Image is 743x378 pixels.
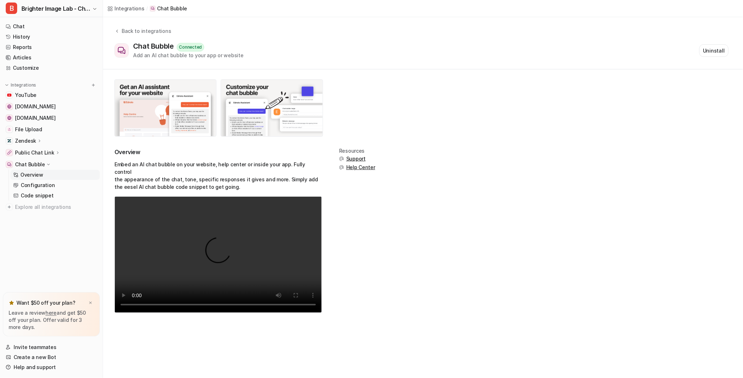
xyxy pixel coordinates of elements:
[177,43,205,51] div: Connected
[119,27,171,35] div: Back to integrations
[15,201,97,213] span: Explore all integrations
[10,170,100,180] a: Overview
[7,116,11,120] img: shop.brighterimagelab.com
[3,202,100,212] a: Explore all integrations
[21,4,91,14] span: Brighter Image Lab - Chat
[45,310,57,316] a: here
[346,155,366,162] span: Support
[150,5,187,12] a: Chat Bubble
[6,203,13,211] img: explore all integrations
[10,191,100,201] a: Code snippet
[15,92,36,99] span: YouTube
[3,53,100,63] a: Articles
[91,83,96,88] img: menu_add.svg
[339,156,344,161] img: support.svg
[20,171,43,178] p: Overview
[114,196,322,313] video: Your browser does not support the video tag.
[3,63,100,73] a: Customize
[10,180,100,190] a: Configuration
[15,149,54,156] p: Public Chat Link
[114,5,145,12] div: Integrations
[346,164,375,171] span: Help Center
[114,148,322,156] h2: Overview
[11,82,36,88] p: Integrations
[7,93,11,97] img: YouTube
[133,51,244,59] div: Add an AI chat bubble to your app or website
[3,102,100,112] a: brighterimagelab.com[DOMAIN_NAME]
[3,113,100,123] a: shop.brighterimagelab.com[DOMAIN_NAME]
[4,83,9,88] img: expand menu
[114,161,322,191] p: Embed an AI chat bubble on your website, help center or inside your app. Fully control the appear...
[9,309,94,331] p: Leave a review and get $50 off your plan. Offer valid for 3 more days.
[7,127,11,132] img: File Upload
[7,104,11,109] img: brighterimagelab.com
[133,42,177,50] div: Chat Bubble
[15,126,42,133] span: File Upload
[339,165,344,170] img: support.svg
[15,137,36,144] p: Zendesk
[15,114,55,122] span: [DOMAIN_NAME]
[15,103,55,110] span: [DOMAIN_NAME]
[3,90,100,100] a: YouTubeYouTube
[3,21,100,31] a: Chat
[114,27,171,42] button: Back to integrations
[157,5,187,12] p: Chat Bubble
[88,301,93,305] img: x
[15,161,45,168] p: Chat Bubble
[339,164,375,171] button: Help Center
[6,3,17,14] span: B
[699,44,729,57] button: Uninstall
[147,5,148,12] span: /
[3,352,100,362] a: Create a new Bot
[3,362,100,372] a: Help and support
[3,32,100,42] a: History
[16,299,75,306] p: Want $50 off your plan?
[9,300,14,306] img: star
[7,151,11,155] img: Public Chat Link
[107,5,145,12] a: Integrations
[7,162,11,167] img: Chat Bubble
[3,124,100,134] a: File UploadFile Upload
[21,182,55,189] p: Configuration
[7,139,11,143] img: Zendesk
[339,148,375,154] div: Resources
[21,192,54,199] p: Code snippet
[3,342,100,352] a: Invite teammates
[3,82,38,89] button: Integrations
[339,155,375,162] button: Support
[3,42,100,52] a: Reports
